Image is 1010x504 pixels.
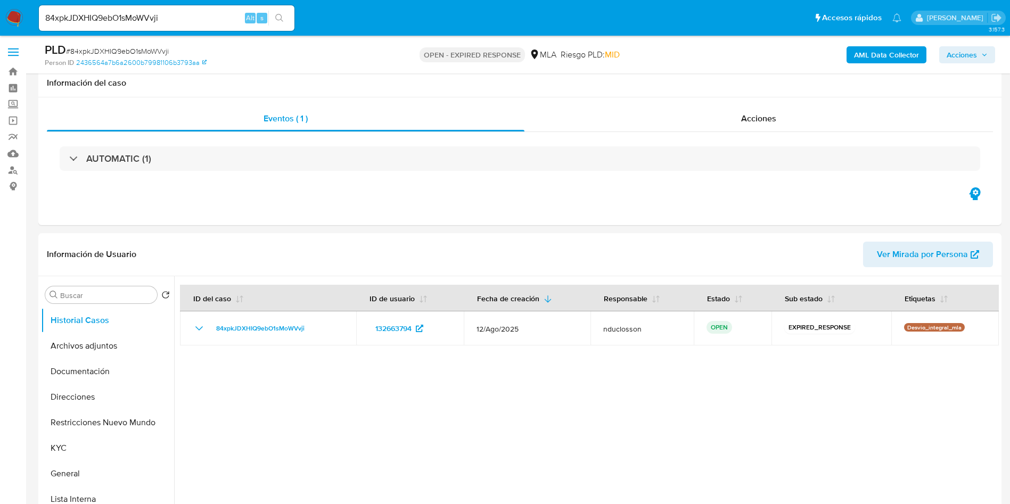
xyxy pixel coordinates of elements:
[66,46,169,56] span: # 84xpkJDXHIQ9ebO1sMoWVvji
[605,48,620,61] span: MID
[268,11,290,26] button: search-icon
[892,13,901,22] a: Notificaciones
[41,359,174,384] button: Documentación
[991,12,1002,23] a: Salir
[47,249,136,260] h1: Información de Usuario
[45,41,66,58] b: PLD
[41,461,174,486] button: General
[561,49,620,61] span: Riesgo PLD:
[927,13,987,23] p: nicolas.duclosson@mercadolibre.com
[76,58,207,68] a: 2436564a7b6a2600b79981106b3793aa
[60,291,153,300] input: Buscar
[847,46,926,63] button: AML Data Collector
[161,291,170,302] button: Volver al orden por defecto
[741,112,776,125] span: Acciones
[877,242,968,267] span: Ver Mirada por Persona
[60,146,980,171] div: AUTOMATIC (1)
[47,78,993,88] h1: Información del caso
[939,46,995,63] button: Acciones
[854,46,919,63] b: AML Data Collector
[947,46,977,63] span: Acciones
[420,47,525,62] p: OPEN - EXPIRED RESPONSE
[50,291,58,299] button: Buscar
[264,112,308,125] span: Eventos ( 1 )
[86,153,151,164] h3: AUTOMATIC (1)
[529,49,556,61] div: MLA
[41,333,174,359] button: Archivos adjuntos
[39,11,294,25] input: Buscar usuario o caso...
[41,308,174,333] button: Historial Casos
[41,435,174,461] button: KYC
[41,384,174,410] button: Direcciones
[260,13,264,23] span: s
[45,58,74,68] b: Person ID
[863,242,993,267] button: Ver Mirada por Persona
[246,13,254,23] span: Alt
[822,12,882,23] span: Accesos rápidos
[41,410,174,435] button: Restricciones Nuevo Mundo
